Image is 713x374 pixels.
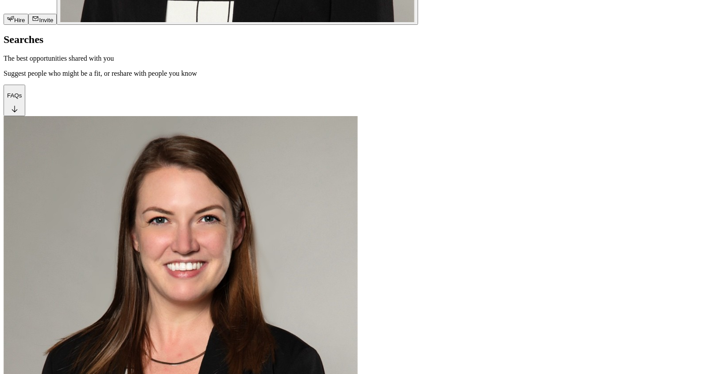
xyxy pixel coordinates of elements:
[4,55,709,62] p: The best opportunities shared with you
[28,14,57,25] button: Invite
[4,70,709,78] p: Suggest people who might be a fit, or reshare with people you know
[4,34,709,46] h2: Searches
[39,17,53,23] span: Invite
[4,85,25,116] button: FAQs
[14,17,25,23] span: Hire
[7,92,22,99] p: FAQs
[4,14,28,25] button: Hire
